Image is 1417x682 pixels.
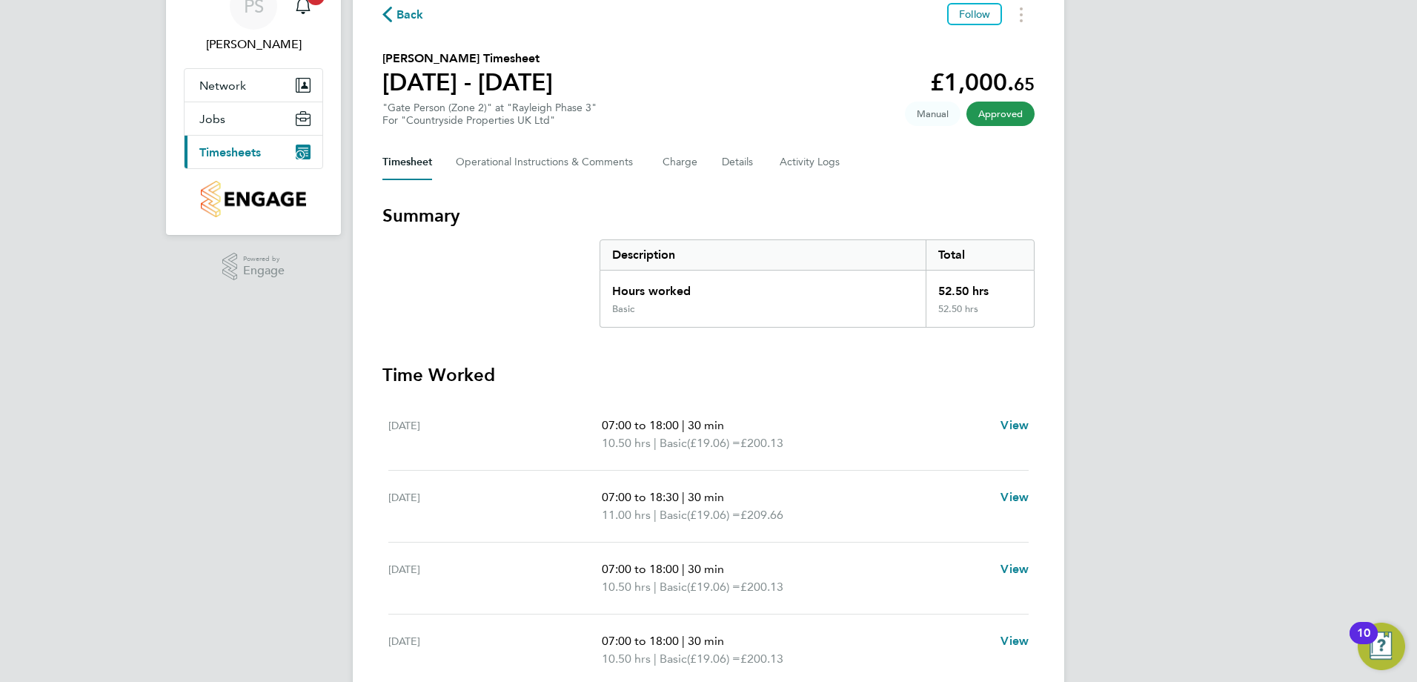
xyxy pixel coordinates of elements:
span: Paul Stern [184,36,323,53]
span: 65 [1014,73,1035,95]
a: View [1000,489,1029,506]
span: Basic [660,578,687,596]
div: 10 [1357,633,1370,652]
img: countryside-properties-logo-retina.png [201,181,305,217]
span: This timesheet has been approved. [966,102,1035,126]
span: £200.13 [740,652,783,666]
span: 30 min [688,418,724,432]
div: Summary [600,239,1035,328]
span: | [654,436,657,450]
span: 07:00 to 18:30 [602,490,679,504]
span: £200.13 [740,580,783,594]
button: Open Resource Center, 10 new notifications [1358,623,1405,670]
span: 30 min [688,562,724,576]
span: (£19.06) = [687,436,740,450]
span: £200.13 [740,436,783,450]
a: View [1000,417,1029,434]
span: (£19.06) = [687,652,740,666]
button: Timesheets Menu [1008,3,1035,26]
div: Hours worked [600,271,926,303]
a: Powered byEngage [222,253,285,281]
span: Powered by [243,253,285,265]
button: Charge [663,145,698,180]
span: Basic [660,506,687,524]
span: View [1000,490,1029,504]
span: | [654,508,657,522]
span: View [1000,562,1029,576]
span: This timesheet was manually created. [905,102,960,126]
span: Back [396,6,424,24]
span: 30 min [688,634,724,648]
h3: Summary [382,204,1035,228]
button: Timesheet [382,145,432,180]
div: [DATE] [388,560,602,596]
span: | [682,490,685,504]
span: Basic [660,650,687,668]
app-decimal: £1,000. [930,68,1035,96]
button: Back [382,5,424,24]
button: Operational Instructions & Comments [456,145,639,180]
h3: Time Worked [382,363,1035,387]
a: Go to home page [184,181,323,217]
span: Basic [660,434,687,452]
div: Basic [612,303,634,315]
span: | [654,580,657,594]
button: Follow [947,3,1002,25]
span: £209.66 [740,508,783,522]
span: Follow [959,7,990,21]
button: Timesheets [185,136,322,168]
div: For "Countryside Properties UK Ltd" [382,114,597,127]
span: Engage [243,265,285,277]
div: 52.50 hrs [926,303,1034,327]
span: 10.50 hrs [602,436,651,450]
button: Network [185,69,322,102]
div: [DATE] [388,417,602,452]
div: "Gate Person (Zone 2)" at "Rayleigh Phase 3" [382,102,597,127]
span: 30 min [688,490,724,504]
span: | [682,418,685,432]
div: 52.50 hrs [926,271,1034,303]
span: View [1000,418,1029,432]
h2: [PERSON_NAME] Timesheet [382,50,553,67]
span: Network [199,79,246,93]
a: View [1000,632,1029,650]
div: Total [926,240,1034,270]
span: 07:00 to 18:00 [602,562,679,576]
div: [DATE] [388,632,602,668]
button: Jobs [185,102,322,135]
span: Jobs [199,112,225,126]
span: | [682,562,685,576]
span: | [682,634,685,648]
span: View [1000,634,1029,648]
span: (£19.06) = [687,508,740,522]
span: 07:00 to 18:00 [602,634,679,648]
button: Activity Logs [780,145,842,180]
h1: [DATE] - [DATE] [382,67,553,97]
div: Description [600,240,926,270]
button: Details [722,145,756,180]
span: 07:00 to 18:00 [602,418,679,432]
a: View [1000,560,1029,578]
span: Timesheets [199,145,261,159]
span: 11.00 hrs [602,508,651,522]
div: [DATE] [388,489,602,524]
span: 10.50 hrs [602,652,651,666]
span: | [654,652,657,666]
span: 10.50 hrs [602,580,651,594]
span: (£19.06) = [687,580,740,594]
